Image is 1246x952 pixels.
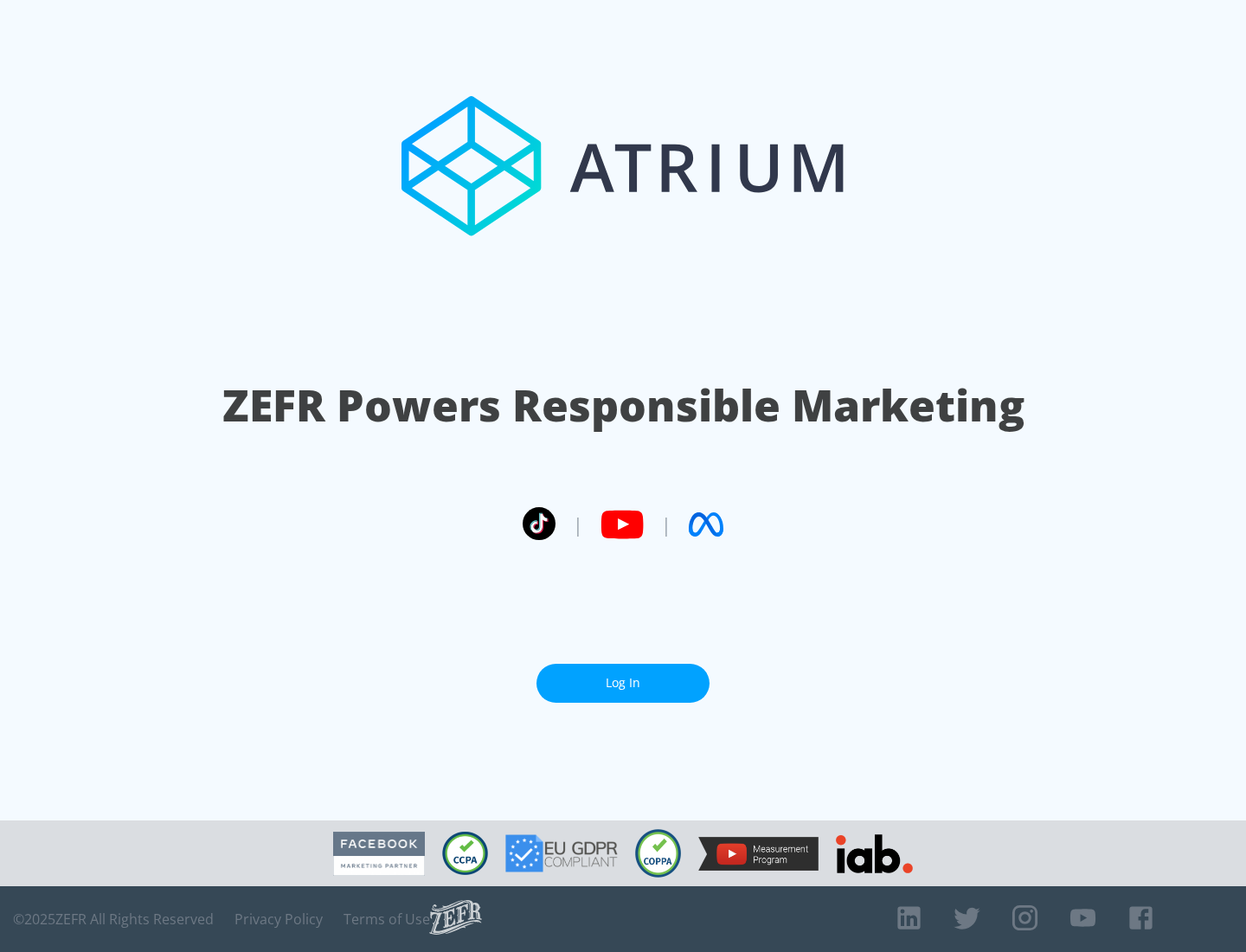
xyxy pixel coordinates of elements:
img: IAB [836,834,913,873]
img: YouTube Measurement Program [698,837,819,871]
img: COPPA Compliant [635,829,681,878]
a: Privacy Policy [234,910,323,928]
span: | [661,511,671,537]
h1: ZEFR Powers Responsible Marketing [222,376,1024,435]
span: | [573,511,583,537]
img: Facebook Marketing Partner [333,832,425,876]
img: GDPR Compliant [505,834,618,872]
span: © 2025 ZEFR All Rights Reserved [13,910,214,928]
a: Log In [536,664,710,703]
img: CCPA Compliant [442,832,488,875]
a: Terms of Use [344,910,430,928]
